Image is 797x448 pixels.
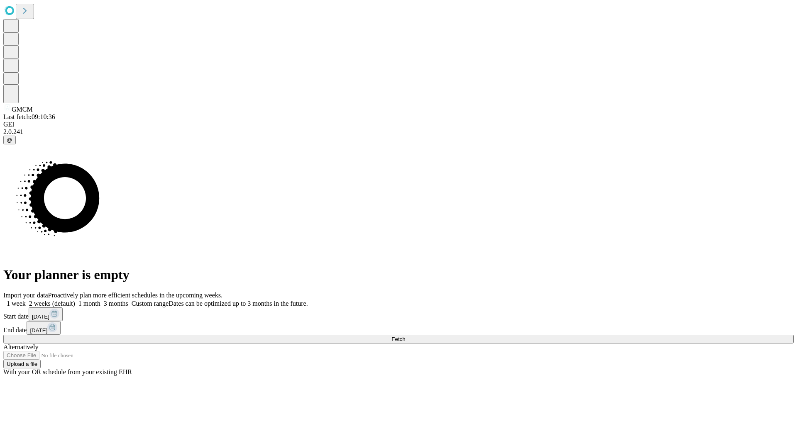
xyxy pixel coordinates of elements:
[3,307,794,321] div: Start date
[3,121,794,128] div: GEI
[3,292,48,299] span: Import your data
[3,321,794,335] div: End date
[169,300,308,307] span: Dates can be optimized up to 3 months in the future.
[30,327,47,334] span: [DATE]
[29,300,75,307] span: 2 weeks (default)
[3,368,132,375] span: With your OR schedule from your existing EHR
[104,300,128,307] span: 3 months
[3,343,38,351] span: Alternatively
[3,128,794,136] div: 2.0.241
[7,137,12,143] span: @
[48,292,222,299] span: Proactively plan more efficient schedules in the upcoming weeks.
[78,300,100,307] span: 1 month
[3,136,16,144] button: @
[3,267,794,282] h1: Your planner is empty
[32,314,49,320] span: [DATE]
[12,106,33,113] span: GMCM
[27,321,61,335] button: [DATE]
[132,300,169,307] span: Custom range
[3,113,55,120] span: Last fetch: 09:10:36
[391,336,405,342] span: Fetch
[3,335,794,343] button: Fetch
[29,307,63,321] button: [DATE]
[7,300,26,307] span: 1 week
[3,360,41,368] button: Upload a file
